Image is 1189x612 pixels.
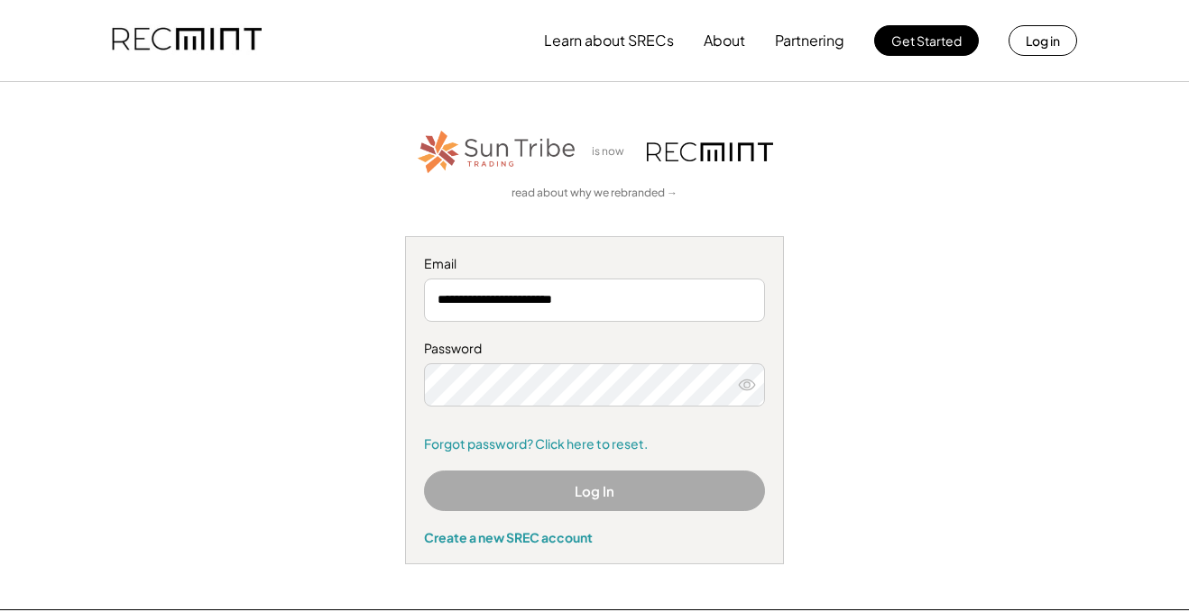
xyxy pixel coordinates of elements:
button: Partnering [775,23,844,59]
div: is now [587,144,638,160]
img: recmint-logotype%403x.png [112,10,262,71]
button: Log in [1009,25,1077,56]
button: Learn about SRECs [544,23,674,59]
div: Email [424,255,765,273]
a: Forgot password? Click here to reset. [424,435,765,453]
button: About [704,23,745,59]
img: recmint-logotype%403x.png [647,142,773,161]
div: Create a new SREC account [424,529,765,545]
div: Password [424,340,765,358]
button: Get Started [874,25,979,56]
button: Log In [424,470,765,511]
a: read about why we rebranded → [512,186,677,201]
img: STT_Horizontal_Logo%2B-%2BColor.png [416,127,578,177]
